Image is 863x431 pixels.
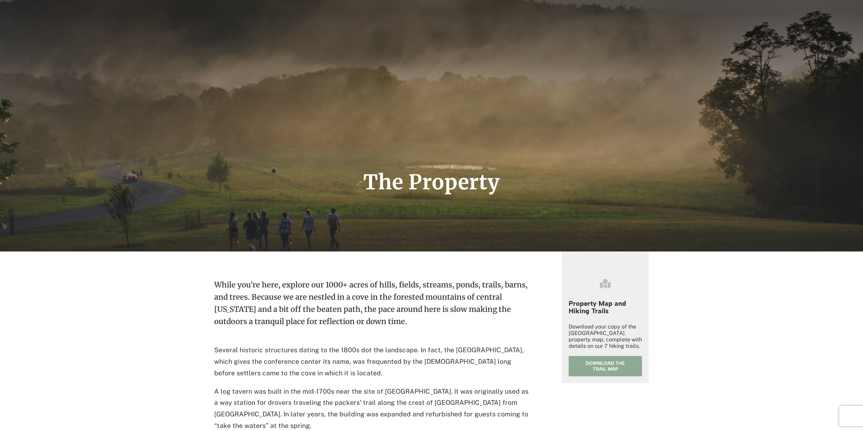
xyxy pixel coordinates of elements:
span: The Property [363,169,500,195]
span: Download the trail map [579,360,632,372]
p: While you’re here, explore our 1000+ acres of hills, fields, streams, ponds, trails, barns, and t... [214,279,531,338]
p: Download your copy of the [GEOGRAPHIC_DATA] property map, complete with details on our 7 hiking t... [569,323,642,349]
p: Several historic structures dating to the 1800s dot the landscape. In fact, the [GEOGRAPHIC_DATA]... [214,344,531,379]
a: Download the trail map [569,356,642,376]
strong: Property Map and Hiking Trails [569,299,626,315]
